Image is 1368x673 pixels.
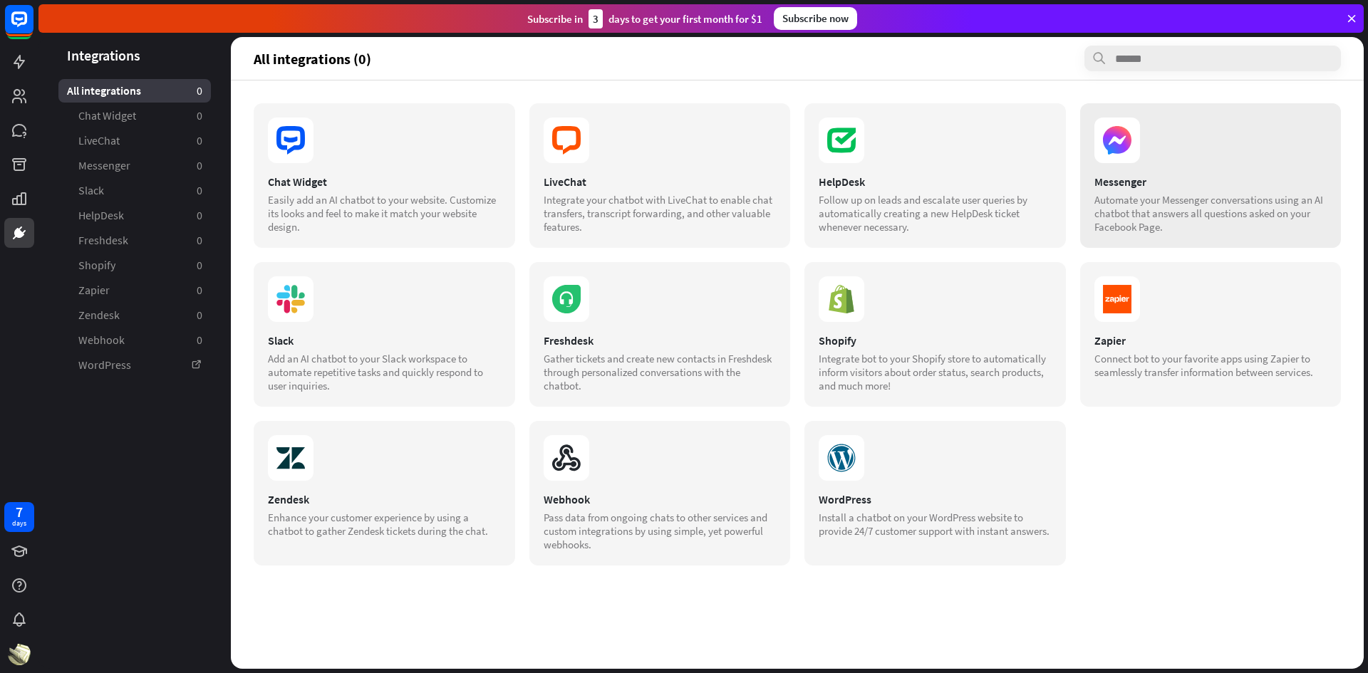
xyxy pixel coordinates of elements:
[197,333,202,348] aside: 0
[58,204,211,227] a: HelpDesk 0
[544,511,777,551] div: Pass data from ongoing chats to other services and custom integrations by using simple, yet power...
[58,303,211,327] a: Zendesk 0
[58,229,211,252] a: Freshdesk 0
[197,258,202,273] aside: 0
[1094,193,1327,234] div: Automate your Messenger conversations using an AI chatbot that answers all questions asked on you...
[819,193,1052,234] div: Follow up on leads and escalate user queries by automatically creating a new HelpDesk ticket when...
[1094,333,1327,348] div: Zapier
[268,174,501,189] div: Chat Widget
[197,208,202,223] aside: 0
[38,83,50,94] img: tab_domain_overview_orange.svg
[58,129,211,152] a: LiveChat 0
[197,108,202,123] aside: 0
[78,208,124,223] span: HelpDesk
[38,46,231,65] header: Integrations
[23,37,34,48] img: website_grey.svg
[254,46,1341,71] section: All integrations (0)
[58,104,211,127] a: Chat Widget 0
[197,183,202,198] aside: 0
[78,308,120,323] span: Zendesk
[58,328,211,352] a: Webhook 0
[589,9,603,28] div: 3
[78,283,110,298] span: Zapier
[268,193,501,234] div: Easily add an AI chatbot to your website. Customize its looks and feel to make it match your webs...
[197,283,202,298] aside: 0
[58,254,211,277] a: Shopify 0
[16,506,23,518] div: 7
[197,83,202,98] aside: 0
[40,23,70,34] div: v 4.0.25
[78,233,128,248] span: Freshdesk
[78,258,115,273] span: Shopify
[58,353,211,377] a: WordPress
[58,179,211,202] a: Slack 0
[544,492,777,506] div: Webhook
[4,502,34,532] a: 7 days
[23,23,34,34] img: logo_orange.svg
[268,352,501,392] div: Add an AI chatbot to your Slack workspace to automate repetitive tasks and quickly respond to use...
[1094,352,1327,379] div: Connect bot to your favorite apps using Zapier to seamlessly transfer information between services.
[268,333,501,348] div: Slack
[819,492,1052,506] div: WordPress
[58,154,211,177] a: Messenger 0
[58,278,211,302] a: Zapier 0
[268,511,501,538] div: Enhance your customer experience by using a chatbot to gather Zendesk tickets during the chat.
[12,518,26,528] div: days
[37,37,157,48] div: Domain: [DOMAIN_NAME]
[11,6,54,48] button: Open LiveChat chat widget
[78,108,136,123] span: Chat Widget
[544,352,777,392] div: Gather tickets and create new contacts in Freshdesk through personalized conversations with the c...
[78,133,120,148] span: LiveChat
[527,9,762,28] div: Subscribe in days to get your first month for $1
[197,308,202,323] aside: 0
[197,133,202,148] aside: 0
[67,83,141,98] span: All integrations
[774,7,857,30] div: Subscribe now
[544,193,777,234] div: Integrate your chatbot with LiveChat to enable chat transfers, transcript forwarding, and other v...
[78,183,104,198] span: Slack
[819,352,1052,392] div: Integrate bot to your Shopify store to automatically inform visitors about order status, search p...
[142,83,153,94] img: tab_keywords_by_traffic_grey.svg
[1094,174,1327,189] div: Messenger
[268,492,501,506] div: Zendesk
[819,333,1052,348] div: Shopify
[197,233,202,248] aside: 0
[157,84,240,93] div: Keywords by Traffic
[78,158,130,173] span: Messenger
[54,84,128,93] div: Domain Overview
[197,158,202,173] aside: 0
[819,511,1052,538] div: Install a chatbot on your WordPress website to provide 24/7 customer support with instant answers.
[544,333,777,348] div: Freshdesk
[819,174,1052,189] div: HelpDesk
[78,333,125,348] span: Webhook
[544,174,777,189] div: LiveChat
